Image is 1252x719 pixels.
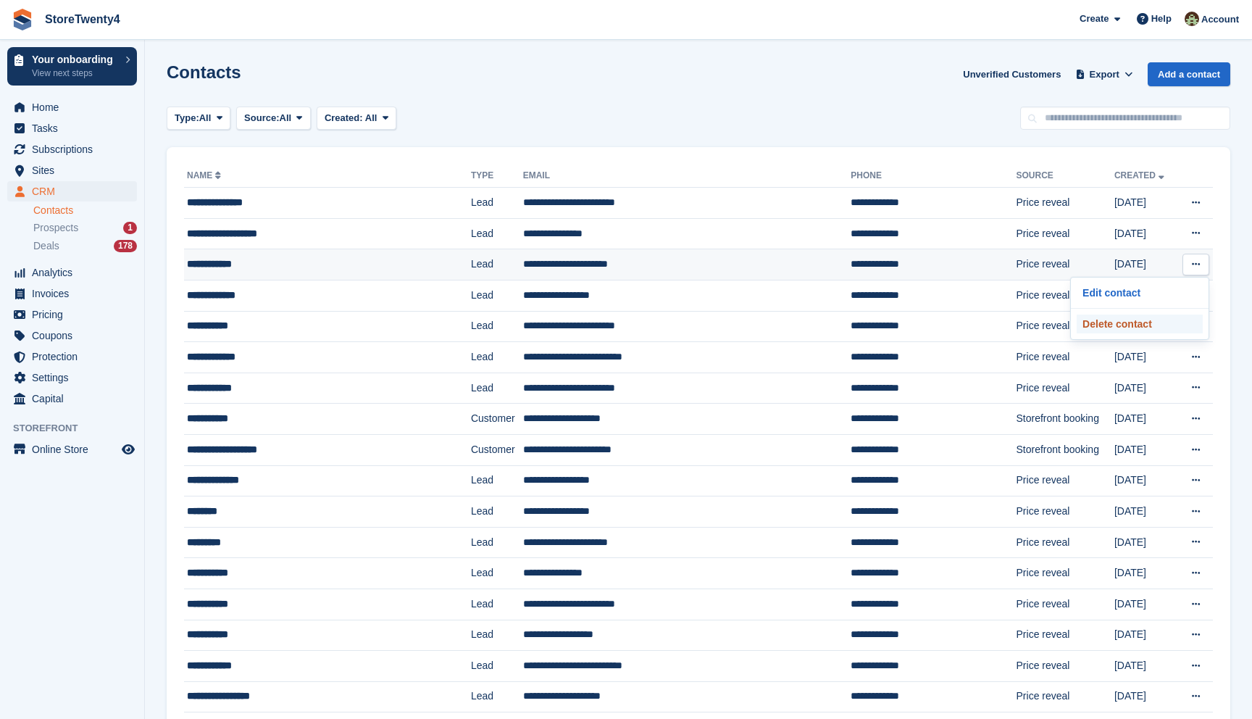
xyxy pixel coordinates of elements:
[7,181,137,201] a: menu
[471,496,523,528] td: Lead
[114,240,137,252] div: 178
[1114,404,1177,435] td: [DATE]
[1072,62,1136,86] button: Export
[32,97,119,117] span: Home
[1185,12,1199,26] img: Lee Hanlon
[1114,496,1177,528] td: [DATE]
[244,111,279,125] span: Source:
[471,373,523,404] td: Lead
[1017,558,1114,589] td: Price reveal
[1017,165,1114,188] th: Source
[13,421,144,436] span: Storefront
[471,218,523,249] td: Lead
[1017,188,1114,219] td: Price reveal
[187,170,224,180] a: Name
[471,465,523,496] td: Lead
[7,346,137,367] a: menu
[471,311,523,342] td: Lead
[1114,218,1177,249] td: [DATE]
[7,118,137,138] a: menu
[7,439,137,460] a: menu
[32,54,118,65] p: Your onboarding
[32,118,119,138] span: Tasks
[32,139,119,159] span: Subscriptions
[471,681,523,712] td: Lead
[1017,342,1114,373] td: Price reveal
[7,97,137,117] a: menu
[32,67,118,80] p: View next steps
[32,181,119,201] span: CRM
[957,62,1067,86] a: Unverified Customers
[32,283,119,304] span: Invoices
[7,283,137,304] a: menu
[471,342,523,373] td: Lead
[32,439,119,460] span: Online Store
[7,47,137,86] a: Your onboarding View next steps
[1151,12,1172,26] span: Help
[32,367,119,388] span: Settings
[32,388,119,409] span: Capital
[7,325,137,346] a: menu
[1017,280,1114,311] td: Price reveal
[33,204,137,217] a: Contacts
[32,160,119,180] span: Sites
[1017,373,1114,404] td: Price reveal
[1114,589,1177,620] td: [DATE]
[1114,651,1177,682] td: [DATE]
[123,222,137,234] div: 1
[851,165,1016,188] th: Phone
[1017,651,1114,682] td: Price reveal
[39,7,126,31] a: StoreTwenty4
[1114,465,1177,496] td: [DATE]
[32,346,119,367] span: Protection
[365,112,377,123] span: All
[1114,620,1177,651] td: [DATE]
[33,221,78,235] span: Prospects
[325,112,363,123] span: Created:
[1090,67,1119,82] span: Export
[1017,527,1114,558] td: Price reveal
[523,165,851,188] th: Email
[1017,404,1114,435] td: Storefront booking
[7,304,137,325] a: menu
[1114,249,1177,280] td: [DATE]
[7,160,137,180] a: menu
[471,434,523,465] td: Customer
[471,620,523,651] td: Lead
[471,651,523,682] td: Lead
[12,9,33,30] img: stora-icon-8386f47178a22dfd0bd8f6a31ec36ba5ce8667c1dd55bd0f319d3a0aa187defe.svg
[175,111,199,125] span: Type:
[1017,311,1114,342] td: Price reveal
[33,238,137,254] a: Deals 178
[1114,434,1177,465] td: [DATE]
[1077,315,1203,333] a: Delete contact
[1077,283,1203,302] a: Edit contact
[471,527,523,558] td: Lead
[317,107,396,130] button: Created: All
[167,107,230,130] button: Type: All
[1114,170,1167,180] a: Created
[1017,589,1114,620] td: Price reveal
[167,62,241,82] h1: Contacts
[1017,249,1114,280] td: Price reveal
[1114,342,1177,373] td: [DATE]
[1017,218,1114,249] td: Price reveal
[32,262,119,283] span: Analytics
[471,188,523,219] td: Lead
[280,111,292,125] span: All
[471,280,523,311] td: Lead
[7,262,137,283] a: menu
[1114,188,1177,219] td: [DATE]
[1017,681,1114,712] td: Price reveal
[471,558,523,589] td: Lead
[1148,62,1230,86] a: Add a contact
[236,107,311,130] button: Source: All
[32,325,119,346] span: Coupons
[1114,681,1177,712] td: [DATE]
[471,404,523,435] td: Customer
[471,165,523,188] th: Type
[1114,558,1177,589] td: [DATE]
[1114,527,1177,558] td: [DATE]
